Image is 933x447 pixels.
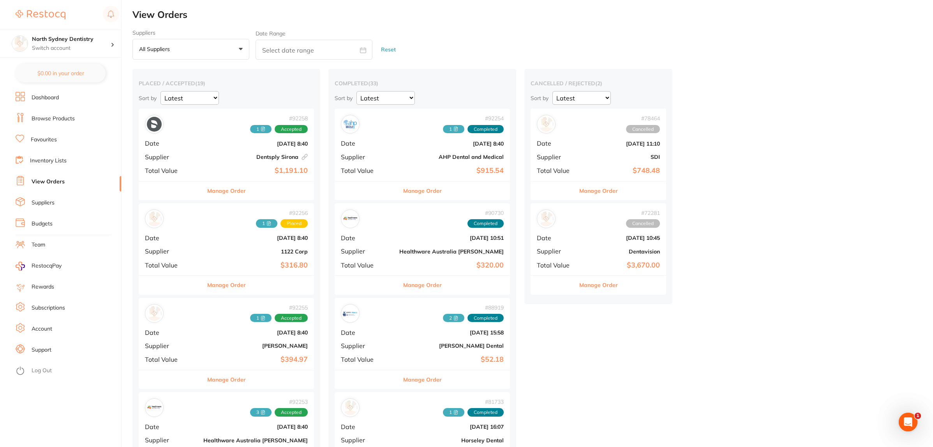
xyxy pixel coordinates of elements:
[467,210,504,216] span: # 90730
[145,153,197,160] span: Supplier
[443,408,464,417] span: Received
[203,437,308,443] b: Healthware Australia [PERSON_NAME]
[531,95,549,102] p: Sort by
[203,167,308,175] b: $1,191.10
[343,117,358,132] img: AHP Dental and Medical
[16,10,65,19] img: Restocq Logo
[132,9,933,20] h2: View Orders
[147,211,162,226] img: 1122 Corp
[31,136,57,144] a: Favourites
[203,235,308,241] b: [DATE] 8:40
[203,343,308,349] b: [PERSON_NAME]
[443,399,504,405] span: # 81733
[399,167,504,175] b: $915.54
[32,44,111,52] p: Switch account
[139,298,314,389] div: Henry Schein Halas#922551 AcceptedDate[DATE] 8:40Supplier[PERSON_NAME]Total Value$394.97Manage Order
[147,400,162,415] img: Healthware Australia Ridley
[275,125,308,134] span: Accepted
[343,400,358,415] img: Horseley Dental
[145,262,197,269] span: Total Value
[275,408,308,417] span: Accepted
[582,141,660,147] b: [DATE] 11:10
[582,167,660,175] b: $748.48
[32,241,45,249] a: Team
[32,283,54,291] a: Rewards
[341,248,393,255] span: Supplier
[12,36,28,51] img: North Sydney Dentistry
[399,437,504,443] b: Horseley Dental
[341,342,393,349] span: Supplier
[147,306,162,321] img: Henry Schein Halas
[403,370,442,389] button: Manage Order
[537,153,576,160] span: Supplier
[399,355,504,364] b: $52.18
[582,248,660,255] b: Dentavision
[335,80,510,87] h2: completed ( 33 )
[403,276,442,294] button: Manage Order
[250,399,308,405] span: # 92253
[399,154,504,160] b: AHP Dental and Medical
[145,423,197,430] span: Date
[443,115,504,121] span: # 92254
[539,211,554,226] img: Dentavision
[341,436,393,443] span: Supplier
[145,167,197,174] span: Total Value
[399,424,504,430] b: [DATE] 16:07
[145,356,197,363] span: Total Value
[132,30,249,36] label: Suppliers
[250,314,272,322] span: Received
[579,276,618,294] button: Manage Order
[250,115,308,121] span: # 92258
[139,109,314,200] div: Dentsply Sirona#922581 AcceptedDate[DATE] 8:40SupplierDentsply SironaTotal Value$1,191.10Manage O...
[399,248,504,255] b: Healthware Australia [PERSON_NAME]
[203,261,308,269] b: $316.80
[139,46,173,53] p: All suppliers
[341,356,393,363] span: Total Value
[32,367,52,375] a: Log Out
[626,219,660,228] span: Cancelled
[32,178,65,186] a: View Orders
[16,64,106,83] button: $0.00 in your order
[145,248,197,255] span: Supplier
[399,261,504,269] b: $320.00
[343,306,358,321] img: Erskine Dental
[626,210,660,216] span: # 72281
[443,125,464,134] span: Received
[207,181,246,200] button: Manage Order
[32,220,53,228] a: Budgets
[145,329,197,336] span: Date
[579,181,618,200] button: Manage Order
[139,95,157,102] p: Sort by
[341,262,393,269] span: Total Value
[539,117,554,132] img: SDI
[467,125,504,134] span: Completed
[145,342,197,349] span: Supplier
[145,234,197,241] span: Date
[256,219,277,228] span: Received
[30,157,67,165] a: Inventory Lists
[531,80,666,87] h2: cancelled / rejected ( 2 )
[145,140,197,147] span: Date
[203,329,308,336] b: [DATE] 8:40
[16,6,65,24] a: Restocq Logo
[341,153,393,160] span: Supplier
[32,35,111,43] h4: North Sydney Dentistry
[626,125,660,134] span: Cancelled
[537,234,576,241] span: Date
[256,30,286,37] label: Date Range
[626,115,660,121] span: # 78464
[582,154,660,160] b: SDI
[399,235,504,241] b: [DATE] 10:51
[32,94,59,102] a: Dashboard
[537,248,576,255] span: Supplier
[32,304,65,312] a: Subscriptions
[32,325,52,333] a: Account
[16,262,25,271] img: RestocqPay
[537,167,576,174] span: Total Value
[147,117,162,132] img: Dentsply Sirona
[399,329,504,336] b: [DATE] 15:58
[32,346,51,354] a: Support
[16,365,119,377] button: Log Out
[379,39,398,60] button: Reset
[343,211,358,226] img: Healthware Australia Ridley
